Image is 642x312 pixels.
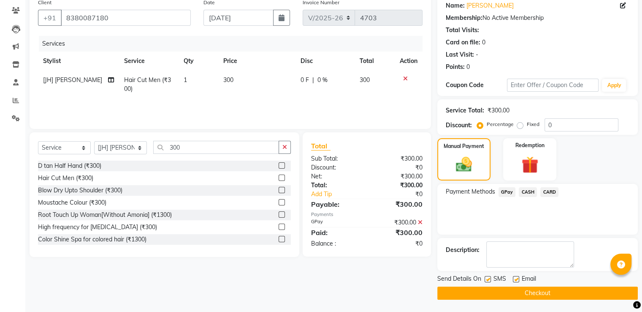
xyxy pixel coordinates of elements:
[446,246,479,255] div: Description:
[527,120,539,128] label: Fixed
[446,187,495,196] span: Payment Methods
[360,76,370,84] span: 300
[488,106,509,115] div: ₹300.00
[184,76,187,84] span: 1
[153,141,279,154] input: Search or Scan
[446,106,484,115] div: Service Total:
[507,79,599,92] input: Enter Offer / Coupon Code
[446,50,474,59] div: Last Visit:
[519,187,537,197] span: CASH
[38,10,62,26] button: +91
[476,50,478,59] div: -
[38,235,146,244] div: Color Shine Spa for colored hair (₹1300)
[218,52,295,71] th: Price
[305,163,367,172] div: Discount:
[367,181,429,190] div: ₹300.00
[312,76,314,85] span: |
[367,163,429,172] div: ₹0
[301,76,309,85] span: 0 F
[38,174,93,183] div: Hair Cut Men (₹300)
[515,142,544,149] label: Redemption
[38,186,122,195] div: Blow Dry Upto Shoulder (₹300)
[451,155,477,174] img: _cash.svg
[38,161,101,170] div: D tan Half Hand (₹300)
[377,190,428,199] div: ₹0
[311,142,330,151] span: Total
[466,63,470,71] div: 0
[124,76,171,93] span: Hair Cut Men (₹300)
[305,199,367,209] div: Payable:
[437,287,638,300] button: Checkout
[395,52,423,71] th: Action
[38,52,119,71] th: Stylist
[446,1,465,10] div: Name:
[446,14,629,22] div: No Active Membership
[311,211,423,218] div: Payments
[367,154,429,163] div: ₹300.00
[355,52,395,71] th: Total
[602,79,626,92] button: Apply
[39,36,429,52] div: Services
[446,38,480,47] div: Card on file:
[317,76,328,85] span: 0 %
[446,63,465,71] div: Points:
[367,218,429,227] div: ₹300.00
[466,1,514,10] a: [PERSON_NAME]
[367,227,429,238] div: ₹300.00
[516,154,544,175] img: _gift.svg
[305,218,367,227] div: GPay
[367,199,429,209] div: ₹300.00
[43,76,102,84] span: [JH] [PERSON_NAME]
[305,239,367,248] div: Balance :
[498,187,516,197] span: GPay
[487,120,514,128] label: Percentage
[367,239,429,248] div: ₹0
[223,76,233,84] span: 300
[305,181,367,190] div: Total:
[38,223,157,232] div: High frequency for [MEDICAL_DATA] (₹300)
[38,211,172,219] div: Root Touch Up Woman[Without Amonia] (₹1300)
[305,154,367,163] div: Sub Total:
[446,121,472,130] div: Discount:
[61,10,191,26] input: Search by Name/Mobile/Email/Code
[179,52,218,71] th: Qty
[446,26,479,35] div: Total Visits:
[38,198,106,207] div: Moustache Colour (₹300)
[367,172,429,181] div: ₹300.00
[437,274,481,285] span: Send Details On
[305,172,367,181] div: Net:
[305,190,377,199] a: Add Tip
[305,227,367,238] div: Paid:
[446,14,482,22] div: Membership:
[522,274,536,285] span: Email
[119,52,179,71] th: Service
[493,274,506,285] span: SMS
[295,52,355,71] th: Disc
[444,142,484,150] label: Manual Payment
[446,81,507,90] div: Coupon Code
[540,187,558,197] span: CARD
[482,38,485,47] div: 0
